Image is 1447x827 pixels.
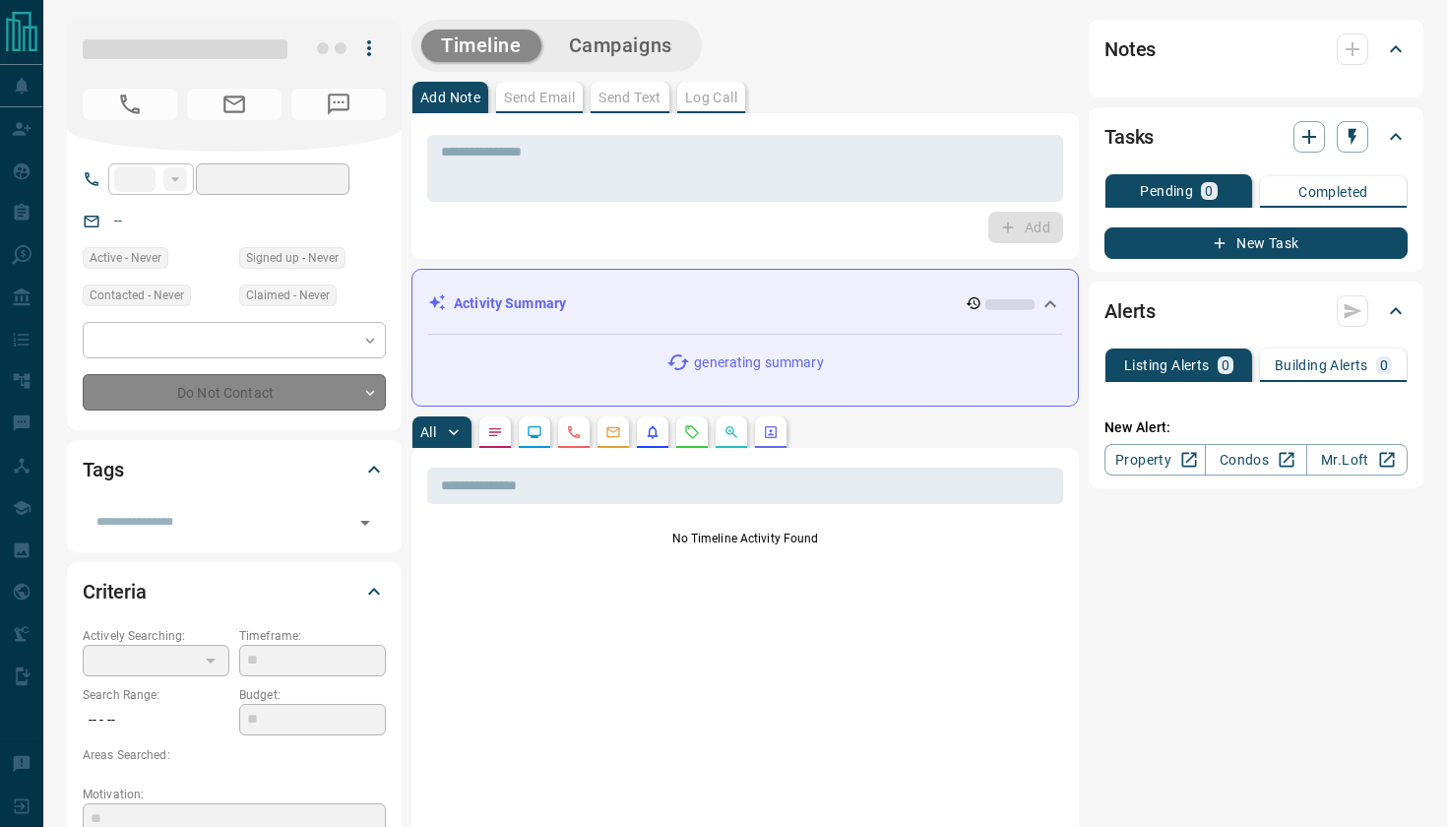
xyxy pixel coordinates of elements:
[1222,358,1229,372] p: 0
[527,424,542,440] svg: Lead Browsing Activity
[1104,113,1408,160] div: Tasks
[1306,444,1408,476] a: Mr.Loft
[1380,358,1388,372] p: 0
[694,352,823,373] p: generating summary
[487,424,503,440] svg: Notes
[83,686,229,704] p: Search Range:
[645,424,661,440] svg: Listing Alerts
[1124,358,1210,372] p: Listing Alerts
[83,786,386,803] p: Motivation:
[1104,295,1156,327] h2: Alerts
[114,213,122,228] a: --
[549,30,692,62] button: Campaigns
[420,91,480,104] p: Add Note
[83,627,229,645] p: Actively Searching:
[239,686,386,704] p: Budget:
[1104,33,1156,65] h2: Notes
[83,89,177,120] span: No Number
[684,424,700,440] svg: Requests
[1298,185,1368,199] p: Completed
[83,454,123,485] h2: Tags
[246,286,330,305] span: Claimed - Never
[723,424,739,440] svg: Opportunities
[1104,227,1408,259] button: New Task
[454,293,566,314] p: Activity Summary
[83,576,147,607] h2: Criteria
[1205,184,1213,198] p: 0
[187,89,282,120] span: No Email
[1140,184,1193,198] p: Pending
[1275,358,1368,372] p: Building Alerts
[420,425,436,439] p: All
[763,424,779,440] svg: Agent Actions
[1104,444,1206,476] a: Property
[605,424,621,440] svg: Emails
[566,424,582,440] svg: Calls
[1104,417,1408,438] p: New Alert:
[83,746,386,764] p: Areas Searched:
[351,509,379,537] button: Open
[428,286,1062,322] div: Activity Summary
[421,30,541,62] button: Timeline
[83,568,386,615] div: Criteria
[83,704,229,736] p: -- - --
[239,627,386,645] p: Timeframe:
[83,446,386,493] div: Tags
[427,530,1063,547] p: No Timeline Activity Found
[1104,26,1408,73] div: Notes
[1205,444,1306,476] a: Condos
[83,374,386,411] div: Do Not Contact
[90,248,161,268] span: Active - Never
[246,248,339,268] span: Signed up - Never
[90,286,184,305] span: Contacted - Never
[1104,287,1408,335] div: Alerts
[1104,121,1154,153] h2: Tasks
[291,89,386,120] span: No Number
